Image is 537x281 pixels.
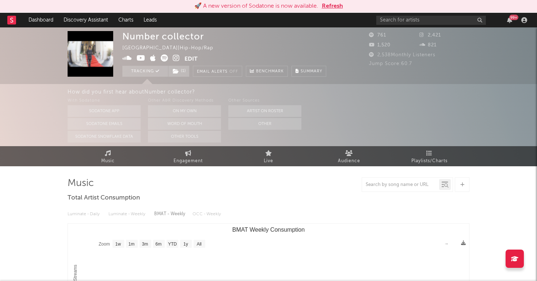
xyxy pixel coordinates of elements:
[369,61,412,66] span: Jump Score: 60.7
[194,2,318,11] div: 🚀 A new version of Sodatone is now available.
[168,66,189,77] button: (1)
[122,66,168,77] button: Tracking
[369,43,391,48] span: 1,520
[142,242,148,247] text: 3m
[129,242,135,247] text: 1m
[68,118,141,130] button: Sodatone Emails
[197,242,201,247] text: All
[444,241,449,246] text: →
[148,96,221,105] div: Other A&R Discovery Methods
[301,69,322,73] span: Summary
[138,13,162,27] a: Leads
[369,53,435,57] span: 2,538 Monthly Listeners
[338,157,360,166] span: Audience
[309,146,389,166] a: Audience
[183,242,188,247] text: 1y
[113,13,138,27] a: Charts
[232,227,305,233] text: BMAT Weekly Consumption
[389,146,469,166] a: Playlists/Charts
[23,13,58,27] a: Dashboard
[156,242,162,247] text: 6m
[168,66,190,77] span: ( 1 )
[228,146,309,166] a: Live
[122,31,204,42] div: Number collector
[68,96,141,105] div: With Sodatone
[68,146,148,166] a: Music
[228,96,301,105] div: Other Sources
[292,66,326,77] button: Summary
[509,15,518,20] div: 99 +
[148,105,221,117] button: On My Own
[168,242,177,247] text: YTD
[419,33,441,38] span: 2,421
[322,2,343,11] button: Refresh
[229,70,238,74] em: Off
[264,157,273,166] span: Live
[228,105,301,117] button: Artist on Roster
[148,118,221,130] button: Word Of Mouth
[148,131,221,143] button: Other Tools
[193,66,242,77] button: Email AlertsOff
[101,157,115,166] span: Music
[68,131,141,143] button: Sodatone Snowflake Data
[148,146,228,166] a: Engagement
[99,242,110,247] text: Zoom
[369,33,386,38] span: 761
[115,242,121,247] text: 1w
[246,66,288,77] a: Benchmark
[184,54,198,64] button: Edit
[122,44,230,53] div: [GEOGRAPHIC_DATA] | Hip-Hop/Rap
[376,16,486,25] input: Search for artists
[362,182,439,188] input: Search by song name or URL
[68,194,140,202] span: Total Artist Consumption
[68,88,537,96] div: How did you first hear about Number collector ?
[58,13,113,27] a: Discovery Assistant
[411,157,447,166] span: Playlists/Charts
[507,17,512,23] button: 99+
[419,43,437,48] span: 821
[68,105,141,117] button: Sodatone App
[174,157,203,166] span: Engagement
[228,118,301,130] button: Other
[256,67,284,76] span: Benchmark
